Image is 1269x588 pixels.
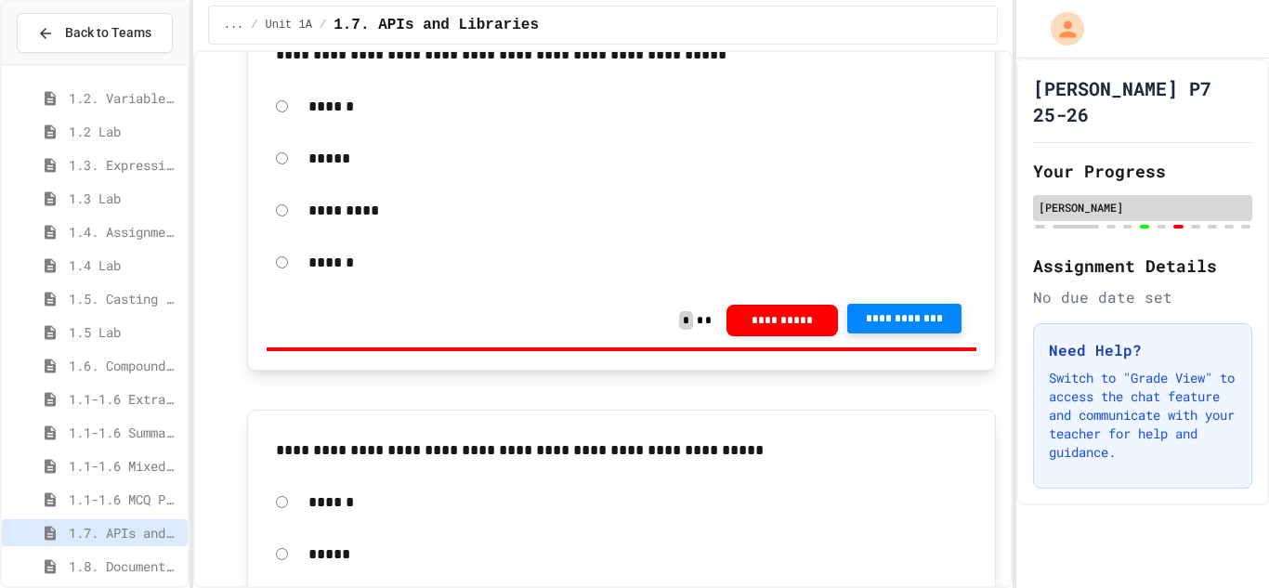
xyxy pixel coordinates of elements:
p: Switch to "Grade View" to access the chat feature and communicate with your teacher for help and ... [1049,369,1236,462]
h2: Your Progress [1033,158,1252,184]
span: 1.4 Lab [69,255,180,275]
span: 1.1-1.6 Summary [69,423,180,442]
div: [PERSON_NAME] [1039,199,1247,216]
span: 1.8. Documentation with Comments and Preconditions [69,556,180,576]
span: 1.1-1.6 MCQ Practice [69,490,180,509]
span: / [251,18,257,33]
span: 1.3. Expressions and Output [New] [69,155,180,175]
span: 1.3 Lab [69,189,180,208]
span: / [320,18,326,33]
span: 1.4. Assignment and Input [69,222,180,242]
span: ... [224,18,244,33]
span: 1.5. Casting and Ranges of Values [69,289,180,308]
span: 1.2 Lab [69,122,180,141]
span: 1.1-1.6 Mixed Up Code Practice [69,456,180,476]
span: Unit 1A [266,18,312,33]
div: My Account [1031,7,1089,50]
span: 1.1-1.6 Extra Coding Practice [69,389,180,409]
span: 1.2. Variables and Data Types [69,88,180,108]
h1: [PERSON_NAME] P7 25-26 [1033,75,1252,127]
div: No due date set [1033,286,1252,308]
span: Back to Teams [65,23,151,43]
h2: Assignment Details [1033,253,1252,279]
span: 1.5 Lab [69,322,180,342]
span: 1.7. APIs and Libraries [334,14,539,36]
span: 1.7. APIs and Libraries [69,523,180,542]
button: Back to Teams [17,13,173,53]
h3: Need Help? [1049,339,1236,361]
span: 1.6. Compound Assignment Operators [69,356,180,375]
